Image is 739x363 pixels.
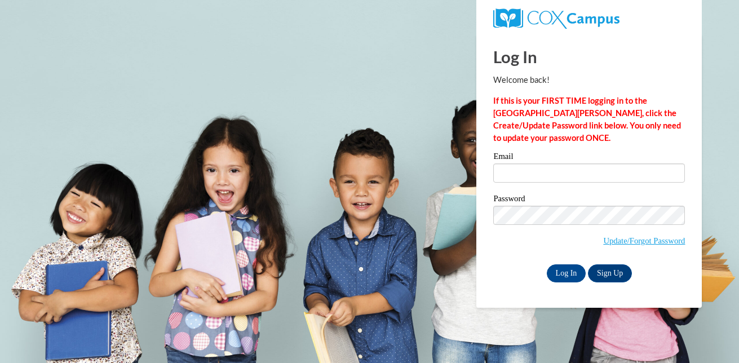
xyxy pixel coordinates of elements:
label: Email [493,152,685,163]
p: Welcome back! [493,74,685,86]
strong: If this is your FIRST TIME logging in to the [GEOGRAPHIC_DATA][PERSON_NAME], click the Create/Upd... [493,96,681,143]
a: COX Campus [493,13,619,23]
img: COX Campus [493,8,619,29]
a: Update/Forgot Password [603,236,685,245]
a: Sign Up [588,264,632,282]
label: Password [493,194,685,206]
input: Log In [547,264,586,282]
h1: Log In [493,45,685,68]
